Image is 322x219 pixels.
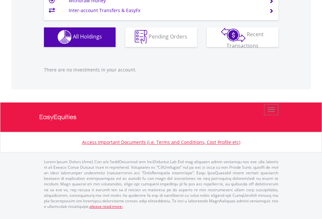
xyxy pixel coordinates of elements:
button: Pending Orders [125,27,197,47]
td: Inter-account Transfers & EasyFx [69,6,261,15]
p: There are no investments in your account. [44,67,278,73]
a: EasyEquities [39,102,283,132]
a: please read more: [90,204,123,209]
span: Recent Transactions [227,31,264,49]
p: Lorem Ipsum Dolors (Ame) Con a/e SeddOeiusmod tem InciDiduntut Lab Etd mag aliquaen admin veniamq... [44,159,278,209]
img: transactions-zar-wht.png [221,28,245,42]
span: Pending Orders [148,33,187,40]
button: Recent Transactions [207,27,278,47]
img: pending_instructions-wht.png [135,30,147,44]
a: Access Important Documents (i.e. Terms and Conditions, Cost Profile etc) [82,139,240,145]
button: All Holdings [44,27,116,47]
img: holdings-wht.png [58,30,72,44]
span: All Holdings [73,33,102,40]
